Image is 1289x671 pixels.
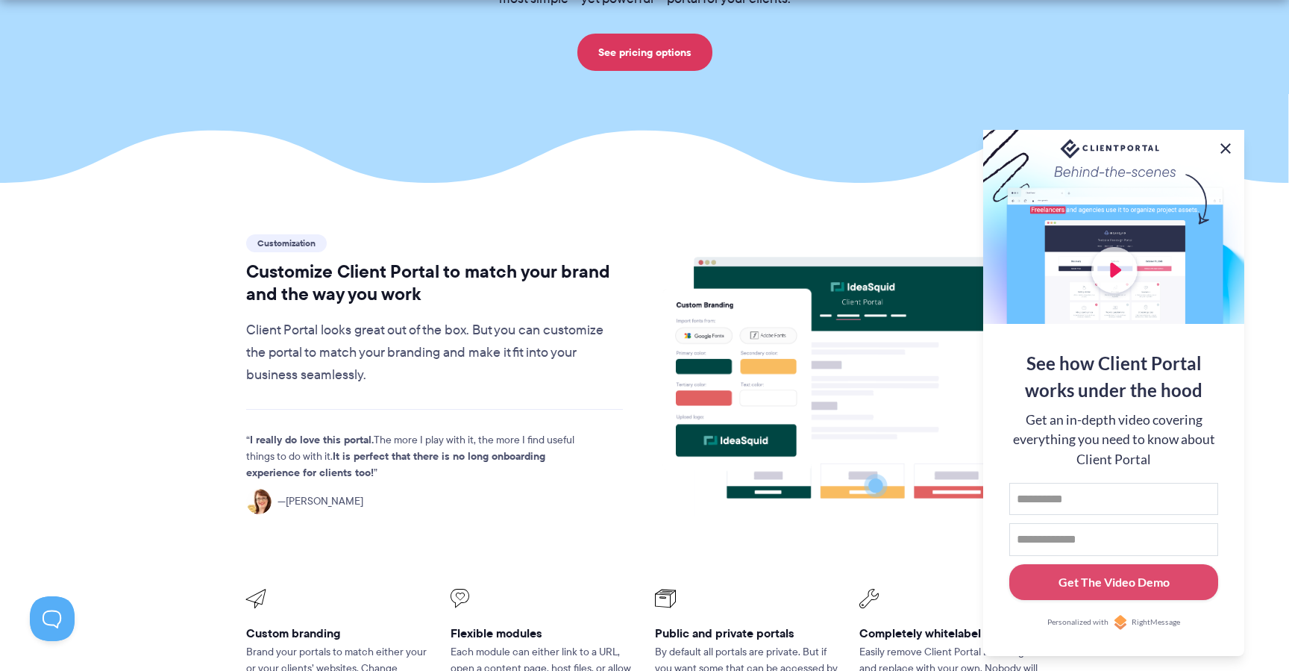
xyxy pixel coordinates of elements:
a: Personalized withRightMessage [1009,615,1218,630]
div: Get The Video Demo [1059,573,1170,591]
span: Personalized with [1047,617,1108,628]
div: See how Client Portal works under the hood [1009,350,1218,404]
div: Get an in-depth video covering everything you need to know about Client Portal [1009,411,1218,469]
span: [PERSON_NAME] [277,493,363,510]
a: See pricing options [577,34,712,71]
p: Client Portal looks great out of the box. But you can customize the portal to match your branding... [246,319,623,387]
h3: Flexible modules [451,625,634,641]
iframe: Toggle Customer Support [30,596,75,641]
span: Customization [246,234,327,252]
h3: Custom branding [246,625,430,641]
p: The more I play with it, the more I find useful things to do with it. [246,432,597,481]
strong: It is perfect that there is no long onboarding experience for clients too! [246,448,545,481]
img: Personalized with RightMessage [1113,615,1128,630]
h3: Completely whitelabel [859,625,1043,641]
strong: I really do love this portal. [250,431,374,448]
h3: Public and private portals [655,625,838,641]
button: Get The Video Demo [1009,564,1218,601]
span: RightMessage [1132,617,1180,628]
h2: Customize Client Portal to match your brand and the way you work [246,260,623,305]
